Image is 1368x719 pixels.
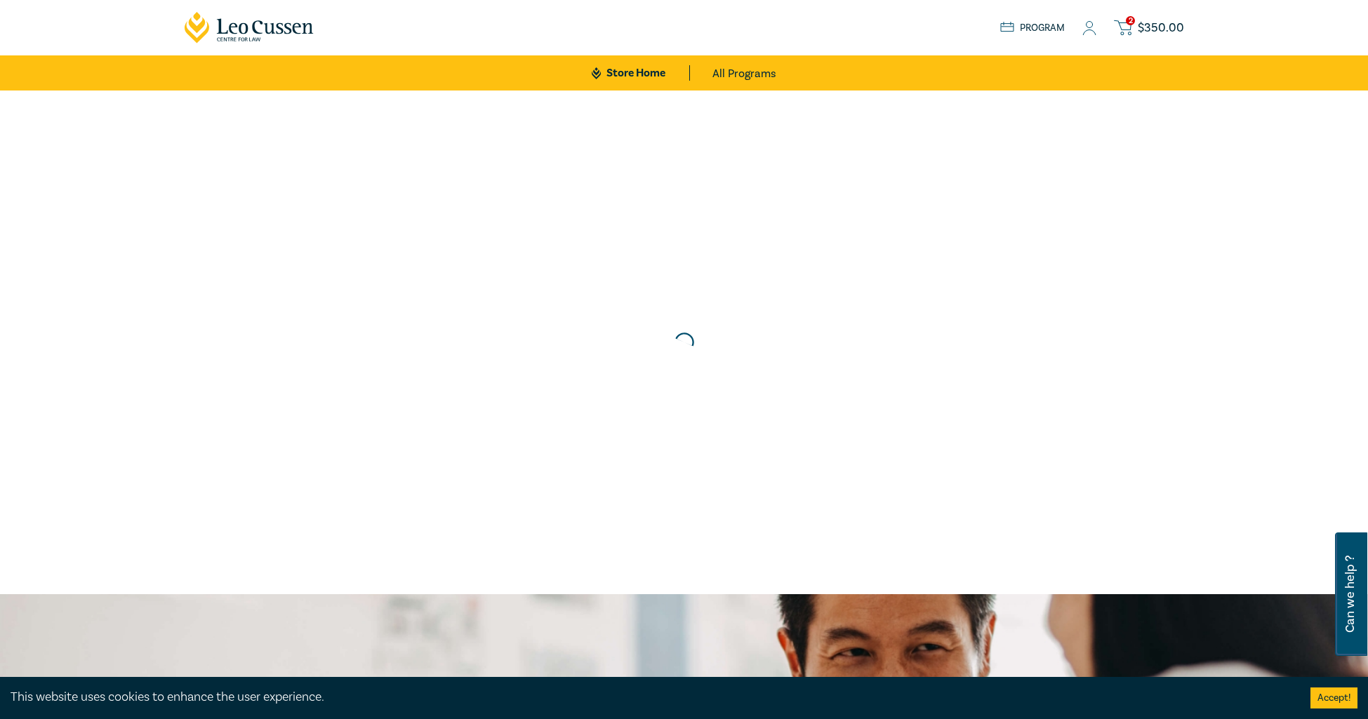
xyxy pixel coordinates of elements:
span: $ 350.00 [1138,20,1184,36]
span: 2 [1126,16,1135,25]
button: Accept cookies [1310,687,1357,708]
a: Program [1000,20,1065,36]
span: Can we help ? [1343,541,1357,647]
a: Store Home [592,65,689,81]
div: This website uses cookies to enhance the user experience. [11,688,1289,706]
a: All Programs [712,55,776,90]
